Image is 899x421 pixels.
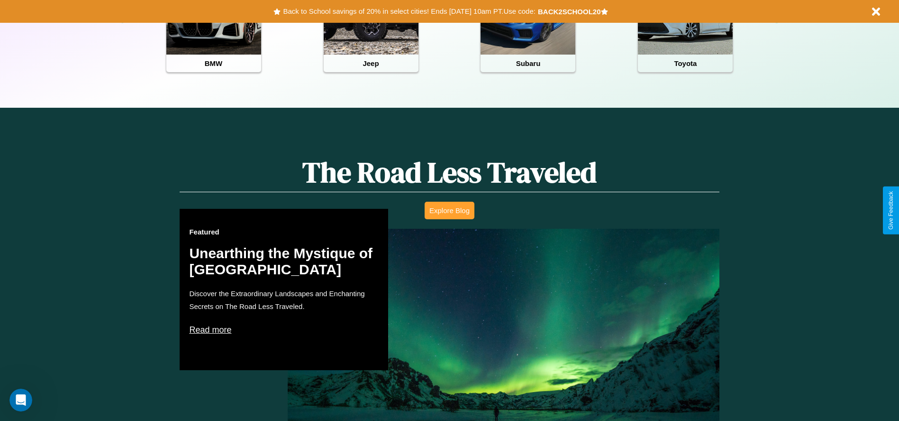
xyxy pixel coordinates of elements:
div: Give Feedback [888,191,894,230]
button: Back to School savings of 20% in select cities! Ends [DATE] 10am PT.Use code: [281,5,537,18]
h1: The Road Less Traveled [180,153,719,192]
h4: Toyota [638,55,733,72]
h4: BMW [166,55,261,72]
iframe: Intercom live chat [9,389,32,412]
p: Read more [189,322,379,337]
h3: Featured [189,228,379,236]
b: BACK2SCHOOL20 [538,8,601,16]
button: Explore Blog [425,202,474,219]
h4: Subaru [481,55,575,72]
p: Discover the Extraordinary Landscapes and Enchanting Secrets on The Road Less Traveled. [189,287,379,313]
h4: Jeep [324,55,418,72]
h2: Unearthing the Mystique of [GEOGRAPHIC_DATA] [189,245,379,278]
